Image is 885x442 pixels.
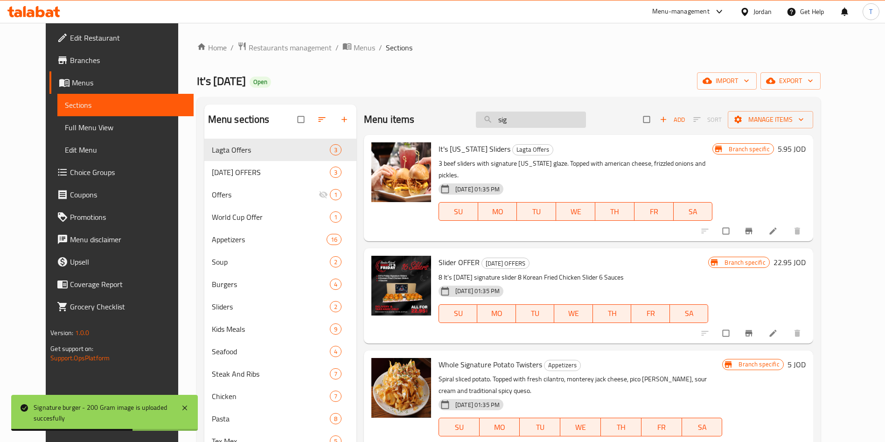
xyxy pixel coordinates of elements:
div: Burgers4 [204,273,356,295]
span: 1 [330,213,341,222]
span: Branches [70,55,186,66]
span: Whole Signature Potato Twisters [439,358,542,372]
span: [DATE] 01:35 PM [452,400,503,409]
button: TU [516,304,555,323]
input: search [476,112,586,128]
a: Full Menu View [57,116,194,139]
button: FR [634,202,674,221]
span: WE [564,421,597,434]
nav: breadcrumb [197,42,821,54]
button: SU [439,304,477,323]
div: Kids Meals [212,323,330,335]
span: MO [482,205,514,218]
span: Burgers [212,279,330,290]
span: TU [523,421,557,434]
div: items [330,211,341,223]
span: [DATE] 01:35 PM [452,287,503,295]
span: Select all sections [292,111,312,128]
a: Sections [57,94,194,116]
span: Add [660,114,685,125]
div: items [330,144,341,155]
button: FR [631,304,670,323]
span: SU [443,421,476,434]
span: Appetizers [544,360,580,371]
span: MO [481,307,512,320]
span: 16 [327,235,341,244]
span: Upsell [70,256,186,267]
span: [DATE] OFFERS [212,167,330,178]
div: Open [250,77,271,88]
span: Chicken [212,391,330,402]
div: RAMADAN OFFERS [212,167,330,178]
div: Pasta8 [204,407,356,430]
span: Restaurants management [249,42,332,53]
a: Branches [49,49,194,71]
span: TH [605,421,638,434]
a: Menus [342,42,375,54]
button: SU [439,202,478,221]
a: Menu disclaimer [49,228,194,251]
p: Spiral sliced potato. Topped with fresh cilantro, monterey jack cheese, pico [PERSON_NAME], sour ... [439,373,723,397]
span: Select to update [717,324,737,342]
span: import [704,75,749,87]
button: TH [601,418,641,436]
button: WE [560,418,601,436]
span: Full Menu View [65,122,186,133]
button: MO [477,304,516,323]
a: Edit Restaurant [49,27,194,49]
img: Slider OFFER [371,256,431,316]
div: items [330,323,341,335]
span: Edit Restaurant [70,32,186,43]
img: Whole Signature Potato Twisters [371,358,431,418]
a: Coupons [49,183,194,206]
button: Add [657,112,687,127]
div: Sliders [212,301,330,312]
span: FR [638,205,670,218]
div: Sliders2 [204,295,356,318]
span: export [768,75,813,87]
span: Coverage Report [70,279,186,290]
button: SA [670,304,709,323]
span: Sections [65,99,186,111]
div: Appetizers16 [204,228,356,251]
div: Kids Meals9 [204,318,356,340]
span: 4 [330,347,341,356]
a: Home [197,42,227,53]
span: SU [443,205,474,218]
a: Edit Menu [57,139,194,161]
a: Upsell [49,251,194,273]
div: items [330,391,341,402]
span: Offers [212,189,319,200]
div: World Cup Offer [212,211,330,223]
button: MO [480,418,520,436]
li: / [335,42,339,53]
div: Appetizers [212,234,327,245]
p: 3 beef sliders with signature [US_STATE] glaze. Topped with american cheese, frizzled onions and ... [439,158,713,181]
span: FR [645,421,678,434]
a: Promotions [49,206,194,228]
span: Select section [638,111,657,128]
span: Menus [72,77,186,88]
span: Coupons [70,189,186,200]
span: 7 [330,392,341,401]
div: items [330,413,341,424]
span: Promotions [70,211,186,223]
span: WE [558,307,589,320]
div: Steak And Ribs [212,368,330,379]
span: Sections [386,42,412,53]
span: FR [635,307,666,320]
button: WE [554,304,593,323]
button: SU [439,418,480,436]
span: Edit Menu [65,144,186,155]
span: Lagta Offers [513,144,553,155]
div: Offers1 [204,183,356,206]
div: Jordan [753,7,772,17]
button: delete [787,323,809,344]
div: items [330,189,341,200]
span: Soup [212,256,330,267]
button: TH [593,304,632,323]
span: MO [483,421,516,434]
span: Manage items [735,114,806,126]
